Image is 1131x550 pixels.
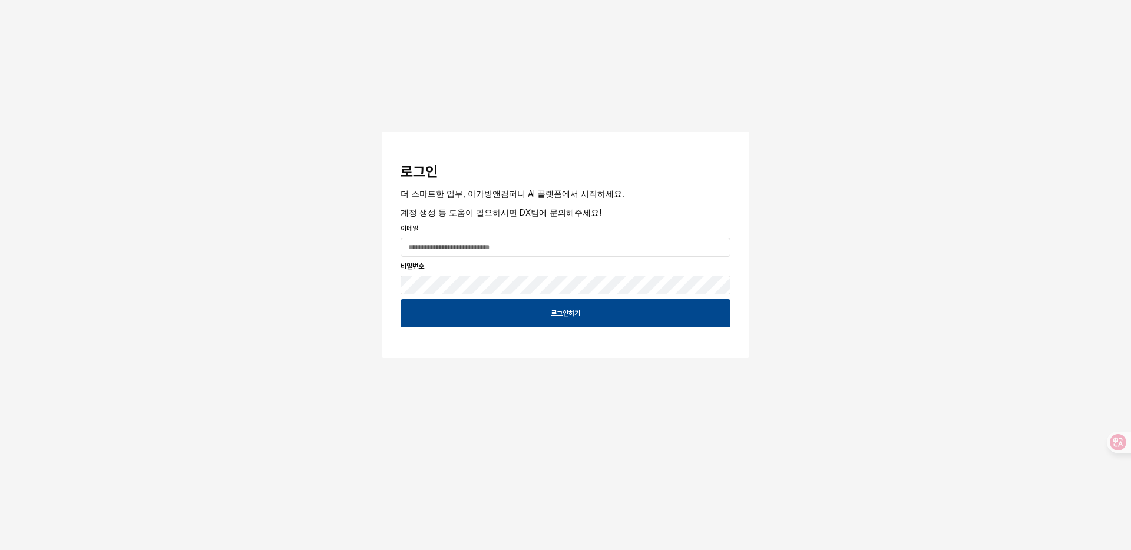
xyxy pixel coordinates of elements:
[551,309,580,318] p: 로그인하기
[401,187,730,200] p: 더 스마트한 업무, 아가방앤컴퍼니 AI 플랫폼에서 시작하세요.
[401,164,730,180] h3: 로그인
[401,206,730,218] p: 계정 생성 등 도움이 필요하시면 DX팀에 문의해주세요!
[401,223,730,234] p: 이메일
[401,299,730,327] button: 로그인하기
[401,261,730,271] p: 비밀번호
